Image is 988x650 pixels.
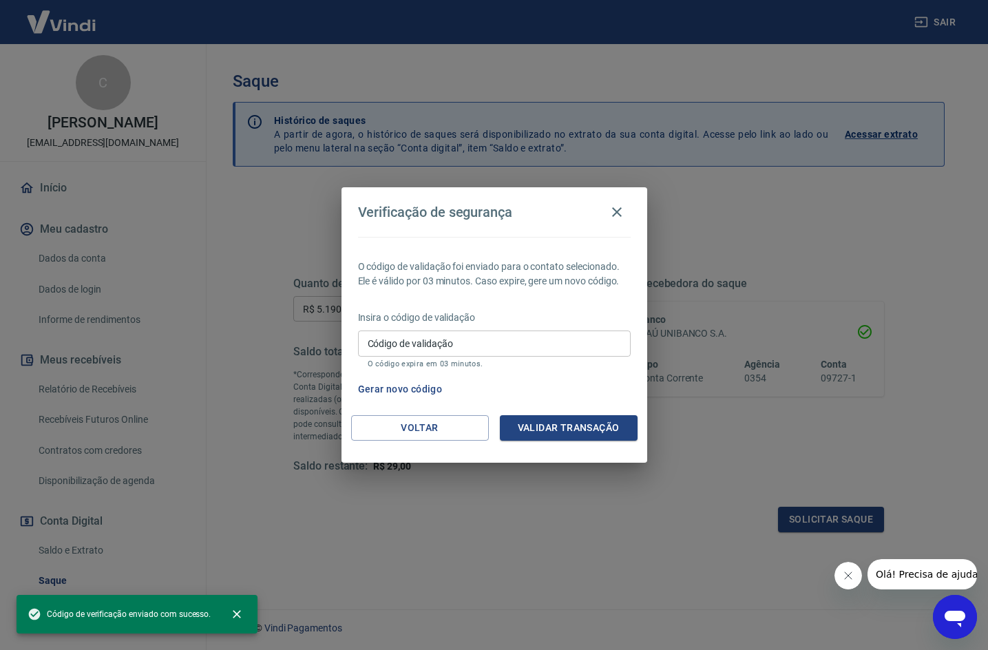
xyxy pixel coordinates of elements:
[353,377,448,402] button: Gerar novo código
[834,562,862,589] iframe: Fechar mensagem
[868,559,977,589] iframe: Mensagem da empresa
[351,415,489,441] button: Voltar
[358,204,513,220] h4: Verificação de segurança
[368,359,621,368] p: O código expira em 03 minutos.
[358,260,631,289] p: O código de validação foi enviado para o contato selecionado. Ele é válido por 03 minutos. Caso e...
[28,607,211,621] span: Código de verificação enviado com sucesso.
[933,595,977,639] iframe: Botão para abrir a janela de mensagens
[8,10,116,21] span: Olá! Precisa de ajuda?
[500,415,638,441] button: Validar transação
[358,311,631,325] p: Insira o código de validação
[222,599,252,629] button: close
